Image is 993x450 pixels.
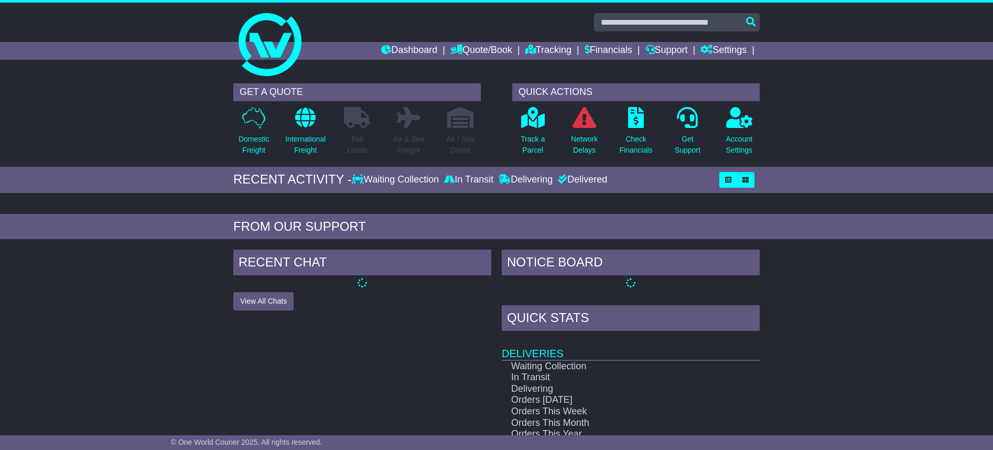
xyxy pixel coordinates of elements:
div: GET A QUOTE [233,83,481,101]
div: Quick Stats [502,305,760,334]
a: Dashboard [381,42,437,60]
p: Full Loads [344,134,370,156]
div: FROM OUR SUPPORT [233,219,760,234]
td: Delivering [502,383,722,395]
td: Deliveries [502,334,760,360]
a: AccountSettings [726,106,753,162]
div: Waiting Collection [352,174,441,186]
div: QUICK ACTIONS [512,83,760,101]
p: Track a Parcel [521,134,545,156]
a: Tracking [525,42,571,60]
a: NetworkDelays [570,106,598,162]
span: © One World Courier 2025. All rights reserved. [171,438,322,446]
div: Delivered [555,174,607,186]
td: Orders This Year [502,428,722,440]
p: Air / Sea Depot [446,134,474,156]
td: Waiting Collection [502,360,722,372]
div: RECENT ACTIVITY - [233,172,352,187]
td: Orders [DATE] [502,394,722,406]
a: Settings [700,42,747,60]
a: DomesticFreight [238,106,269,162]
td: In Transit [502,372,722,383]
div: Delivering [496,174,555,186]
td: Orders This Week [502,406,722,417]
a: CheckFinancials [619,106,653,162]
div: NOTICE BOARD [502,250,760,278]
a: Support [645,42,688,60]
p: Air & Sea Freight [393,134,424,156]
p: Network Delays [571,134,598,156]
p: Account Settings [726,134,753,156]
p: Domestic Freight [239,134,269,156]
a: InternationalFreight [285,106,326,162]
div: In Transit [441,174,496,186]
button: View All Chats [233,292,294,310]
a: Financials [585,42,632,60]
a: Track aParcel [520,106,545,162]
p: Check Financials [620,134,653,156]
td: Orders This Month [502,417,722,429]
p: Get Support [675,134,700,156]
a: GetSupport [674,106,701,162]
div: RECENT CHAT [233,250,491,278]
p: International Freight [285,134,326,156]
a: Quote/Book [450,42,512,60]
